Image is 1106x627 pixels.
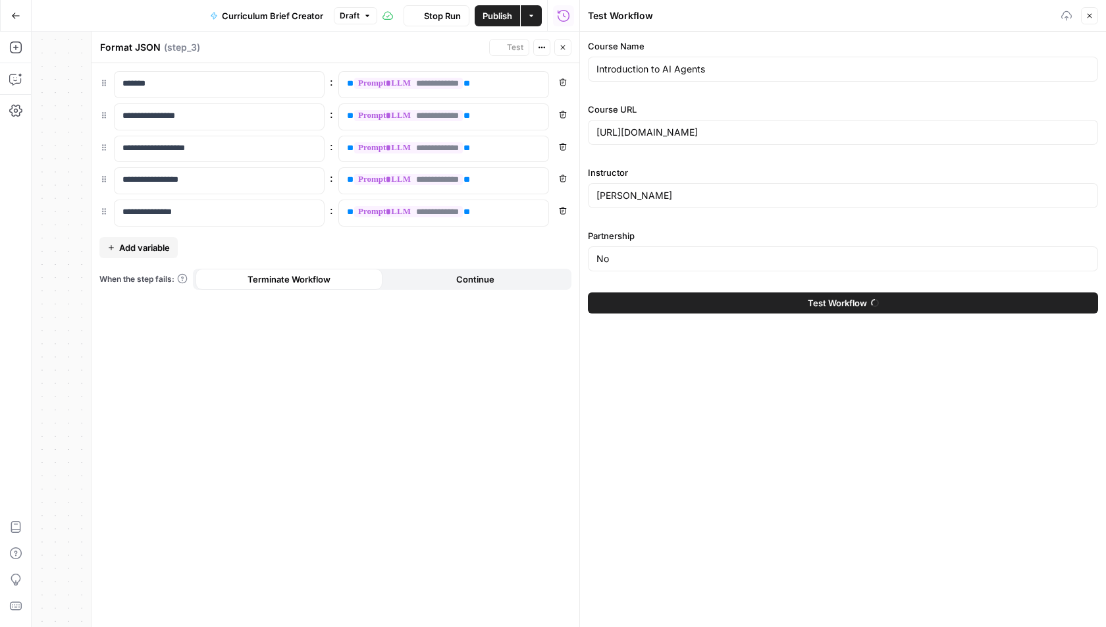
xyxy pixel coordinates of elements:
[588,229,1098,242] label: Partnership
[456,273,494,286] span: Continue
[330,138,333,154] span: :
[202,5,331,26] button: Curriculum Brief Creator
[99,273,188,285] a: When the step fails:
[404,5,469,26] button: Stop Run
[248,273,330,286] span: Terminate Workflow
[330,74,333,90] span: :
[424,9,461,22] span: Stop Run
[164,41,200,54] span: ( step_3 )
[222,9,323,22] span: Curriculum Brief Creator
[382,269,569,290] button: Continue
[100,41,161,54] textarea: Format JSON
[588,103,1098,116] label: Course URL
[330,106,333,122] span: :
[99,237,178,258] button: Add variable
[340,10,359,22] span: Draft
[334,7,377,24] button: Draft
[483,9,512,22] span: Publish
[489,39,529,56] button: Test
[475,5,520,26] button: Publish
[588,166,1098,179] label: Instructor
[119,241,170,254] span: Add variable
[588,40,1098,53] label: Course Name
[808,296,867,310] span: Test Workflow
[330,202,333,218] span: :
[507,41,523,53] span: Test
[588,292,1098,313] button: Test Workflow
[330,170,333,186] span: :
